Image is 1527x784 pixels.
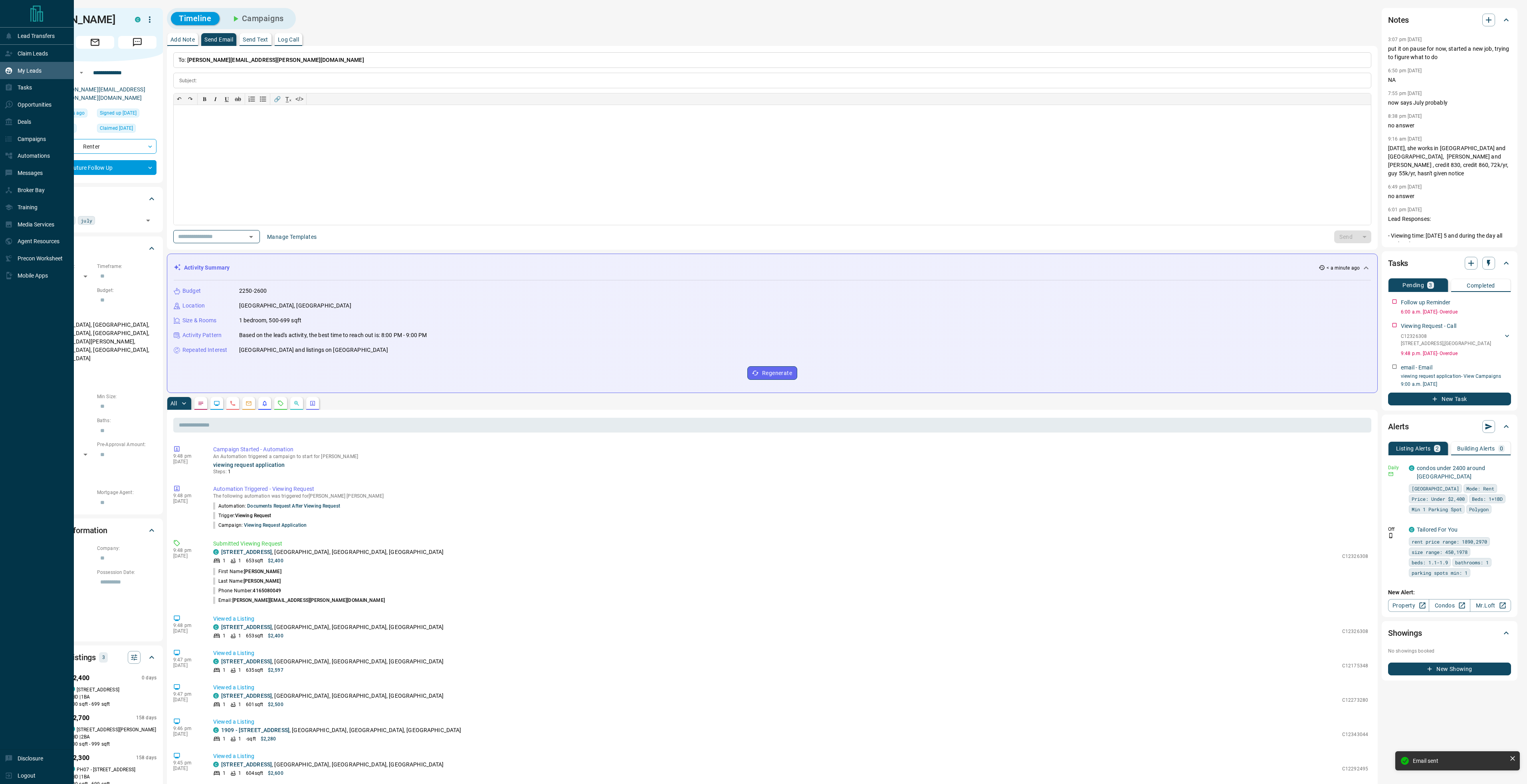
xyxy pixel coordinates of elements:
div: condos.ca [213,762,219,767]
p: Pending [1402,282,1424,288]
div: condos.ca [213,693,219,699]
div: Favourite Listings3 [34,648,156,667]
p: Viewed a Listing [213,683,1368,692]
p: The following automation was triggered for [PERSON_NAME] [PERSON_NAME] [213,493,1368,499]
p: C12175348 [1342,662,1368,669]
div: condos.ca [213,659,219,664]
p: [DATE] [173,459,201,464]
p: 1 [238,735,241,742]
p: $2,500 [268,701,283,708]
p: 9:46 pm [173,726,201,731]
span: [PERSON_NAME][EMAIL_ADDRESS][PERSON_NAME][DOMAIN_NAME] [232,597,385,603]
span: rent price range: 1890,2970 [1412,538,1487,546]
p: , [GEOGRAPHIC_DATA], [GEOGRAPHIC_DATA], [GEOGRAPHIC_DATA] [221,548,444,556]
p: 6:00 a.m. [DATE] - Overdue [1401,308,1511,316]
p: NA [1388,76,1511,84]
p: $2,700 [69,713,89,723]
a: 1909 - [STREET_ADDRESS] [221,727,289,733]
div: Criteria [34,239,156,258]
p: 9:48 pm [173,623,201,628]
a: [STREET_ADDRESS] [221,693,272,699]
p: 1 [223,735,226,742]
div: Showings [1388,623,1511,643]
p: 9:16 am [DATE] [1388,136,1422,142]
p: 3 [101,653,105,662]
span: Message [118,36,156,49]
p: Email: [213,597,385,604]
svg: Lead Browsing Activity [214,400,220,407]
p: Submitted Viewing Request [213,540,1368,548]
p: Send Text [243,37,268,42]
p: 1 BD | 1 BA [69,773,156,780]
p: $2,400 [268,557,283,564]
span: [PERSON_NAME] [244,578,281,584]
p: [DATE] [173,553,201,559]
span: 4165080049 [253,588,281,593]
button: T̲ₓ [283,93,294,105]
p: 1 BD | 1 BA [69,693,156,701]
p: $2,600 [268,770,283,777]
button: New Task [1388,393,1511,405]
p: Lead Responses: - Viewing time: [DATE] 5 and during the day all weekend - Maximum budget: $2400 w... [1388,215,1511,299]
p: 2 [1436,446,1439,451]
p: [DATE] [173,663,201,668]
p: 9:47 pm [173,657,201,663]
p: [GEOGRAPHIC_DATA], [GEOGRAPHIC_DATA] [239,302,351,310]
p: Pre-Approval Amount: [97,441,156,448]
div: split button [1334,230,1371,243]
button: ↶ [174,93,185,105]
p: Budget [182,287,201,295]
p: now says July probably [1388,99,1511,107]
p: New Alert: [1388,588,1511,597]
a: Favourited listing$2,700158 dayscondos.ca[STREET_ADDRESS][PERSON_NAME]2BD |2BA900 sqft - 999 sqft [34,712,156,748]
p: 1 [223,667,226,674]
p: no answer [1388,121,1511,130]
p: 1 [238,667,241,674]
svg: Calls [230,400,236,407]
p: 6:49 pm [DATE] [1388,184,1422,190]
svg: Requests [277,400,284,407]
h2: Showings [1388,627,1422,639]
p: 1 [223,770,226,777]
p: 9:48 pm [173,548,201,553]
p: [DATE] [173,697,201,703]
p: 1 [238,632,241,639]
h2: Alerts [1388,420,1409,433]
svg: Opportunities [293,400,300,407]
p: Building Alerts [1457,446,1495,451]
a: Tailored For You [1417,526,1458,533]
svg: Agent Actions [309,400,316,407]
p: Viewing Request - Call [1401,322,1456,330]
div: Tags [34,189,156,208]
div: condos.ca [213,727,219,733]
div: condos.ca [213,624,219,630]
p: 2 BD | 2 BA [69,733,156,740]
p: 3:07 pm [DATE] [1388,37,1422,42]
p: Subject: [179,77,197,84]
h2: Tasks [1388,257,1408,270]
p: 0 [1500,446,1503,451]
p: 1 [223,632,226,639]
span: parking spots min: 1 [1412,569,1468,577]
p: Possession Date: [97,569,156,576]
p: 1 [238,770,241,777]
p: No showings booked [1388,647,1511,655]
p: Viewed a Listing [213,615,1368,623]
p: 158 days [136,754,156,761]
p: put it on pause for now, started a new job, trying to figure what to do [1388,45,1511,62]
p: 9:45 pm [173,760,201,766]
a: condos under 2400 around [GEOGRAPHIC_DATA] [1417,465,1485,480]
p: Based on the lead's activity, the best time to reach out is: 8:00 PM - 9:00 PM [239,331,427,339]
s: ab [235,96,241,102]
p: 600 sqft - 699 sqft [69,701,156,708]
p: Follow up Reminder [1401,298,1450,307]
p: email - Email [1401,363,1432,372]
p: Automation: [213,502,340,510]
a: [STREET_ADDRESS] [221,761,272,768]
p: 9:00 a.m. [DATE] [1401,381,1511,388]
span: Polygon [1469,505,1489,513]
p: [GEOGRAPHIC_DATA] and listings on [GEOGRAPHIC_DATA] [239,346,388,354]
a: viewing request application- View Campaigns [1401,373,1501,379]
p: Company: [97,545,156,552]
p: , [GEOGRAPHIC_DATA], [GEOGRAPHIC_DATA], [GEOGRAPHIC_DATA] [221,623,444,631]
